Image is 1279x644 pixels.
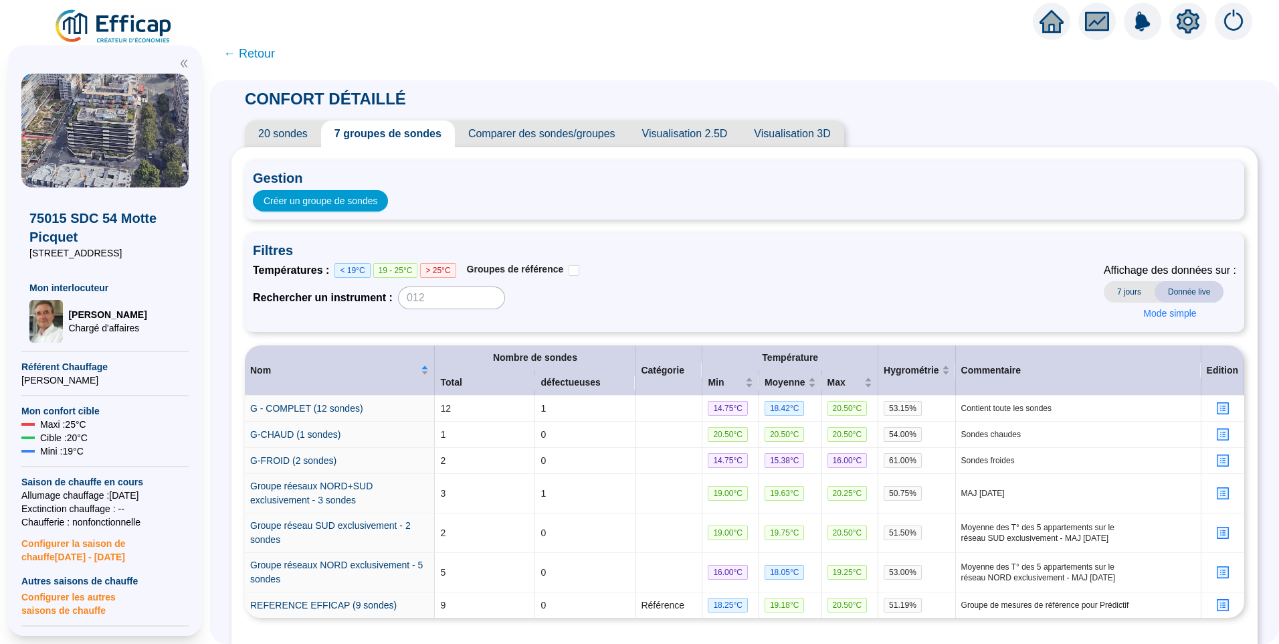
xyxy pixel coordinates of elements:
[29,246,181,260] span: [STREET_ADDRESS]
[702,370,759,396] th: Min
[1216,402,1229,415] span: profile
[702,345,878,370] th: Température
[827,401,868,416] span: 20.50 °C
[884,526,922,540] span: 51.50 %
[535,370,635,396] th: défectueuses
[40,431,88,445] span: Cible : 20 °C
[250,455,336,466] a: G-FROID (2 sondes)
[765,526,805,540] span: 19.75 °C
[435,474,535,513] td: 3
[884,453,922,468] span: 61.00 %
[1085,9,1109,33] span: fund
[956,345,1201,396] th: Commentaire
[21,588,189,617] span: Configurer les autres saisons de chauffe
[765,401,805,416] span: 18.42 °C
[253,262,334,278] span: Températures :
[961,488,1195,499] span: MAJ [DATE]
[884,486,922,501] span: 50.75 %
[827,526,868,540] span: 20.50 °C
[535,474,635,513] td: 1
[708,453,748,468] span: 14.75 °C
[1216,526,1229,540] span: profile
[40,445,84,458] span: Mini : 19 °C
[827,376,862,390] span: Max
[29,281,181,295] span: Mon interlocuteur
[827,427,868,442] span: 20.50 °C
[1216,487,1229,500] span: profile
[250,520,411,545] a: Groupe réseau SUD exclusivement - 2 sondes
[21,475,189,489] span: Saison de chauffe en cours
[1216,428,1229,441] span: profile
[21,529,189,564] span: Configurer la saison de chauffe [DATE] - [DATE]
[253,169,1236,187] span: Gestion
[435,370,535,396] th: Total
[535,513,635,553] td: 0
[535,396,635,422] td: 1
[54,8,175,46] img: efficap energie logo
[765,565,805,580] span: 18.05 °C
[373,263,418,278] span: 19 - 25°C
[884,565,922,580] span: 53.00 %
[961,429,1195,440] span: Sondes chaudes
[21,574,189,588] span: Autres saisons de chauffe
[765,598,805,613] span: 19.18 °C
[250,403,363,414] a: G - COMPLET (12 sondes)
[21,360,189,374] span: Référent Chauffage
[961,403,1195,414] span: Contient toute les sondes
[827,486,868,501] span: 20.25 °C
[765,486,805,501] span: 19.63 °C
[250,364,418,378] span: Nom
[435,422,535,448] td: 1
[1216,566,1229,579] span: profile
[535,422,635,448] td: 0
[708,427,748,442] span: 20.50 °C
[708,565,748,580] span: 16.00 °C
[1176,9,1200,33] span: setting
[231,90,419,108] span: CONFORT DÉTAILLÉ
[884,364,939,378] span: Hygrométrie
[253,190,388,212] button: Créer un groupe de sondes
[1215,3,1252,40] img: alerts
[1216,454,1229,467] span: profile
[827,565,868,580] span: 19.25 °C
[420,263,456,278] span: > 25°C
[1201,345,1244,396] th: Edition
[435,513,535,553] td: 2
[179,59,189,68] span: double-left
[961,455,1195,466] span: Sondes froides
[878,345,955,396] th: Hygrométrie
[535,553,635,592] td: 0
[765,453,805,468] span: 15.38 °C
[245,120,321,147] span: 20 sondes
[765,427,805,442] span: 20.50 °C
[68,321,146,335] span: Chargé d'affaires
[1216,598,1229,612] span: profile
[759,370,822,396] th: Moyenne
[455,120,629,147] span: Comparer des sondes/groupes
[635,345,702,396] th: Catégorie
[29,209,181,246] span: 75015 SDC 54 Motte Picquet
[629,120,741,147] span: Visualisation 2.5D
[1124,3,1161,40] img: alerts
[708,526,748,540] span: 19.00 °C
[334,263,370,278] span: < 19°C
[435,592,535,618] td: 9
[250,481,373,505] a: Groupe réesaux NORD+SUD exclusivement - 3 sondes
[398,287,505,309] input: 012
[321,120,455,147] span: 7 groupes de sondes
[435,345,635,370] th: Nombre de sondes
[223,44,275,63] span: ← Retour
[827,453,868,468] span: 16.00 °C
[741,120,844,147] span: Visualisation 3D
[884,401,922,416] span: 53.15 %
[68,308,146,321] span: [PERSON_NAME]
[21,489,189,502] span: Allumage chauffage : [DATE]
[961,562,1195,583] span: Moyenne des T° des 5 appartements sur le réseau NORD exclusivement - MAJ [DATE]
[264,194,377,208] span: Créer un groupe de sondes
[21,404,189,418] span: Mon confort cible
[765,376,805,390] span: Moyenne
[884,598,922,613] span: 51.19 %
[708,598,748,613] span: 18.25 °C
[21,502,189,515] span: Exctinction chauffage : --
[822,370,879,396] th: Max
